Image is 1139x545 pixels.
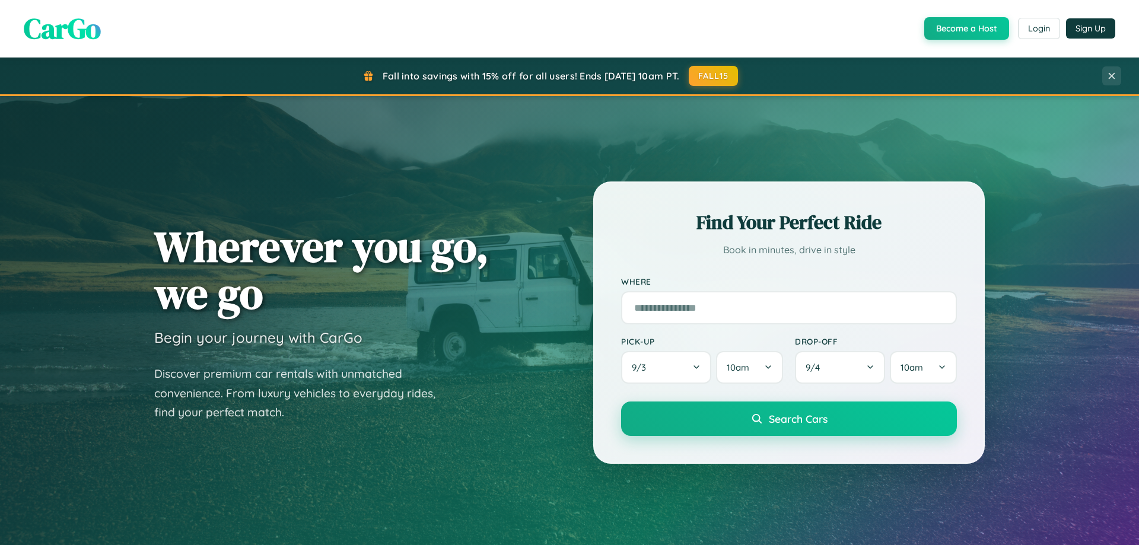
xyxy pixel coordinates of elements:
[24,9,101,48] span: CarGo
[924,17,1009,40] button: Become a Host
[621,241,957,259] p: Book in minutes, drive in style
[890,351,957,384] button: 10am
[621,401,957,436] button: Search Cars
[621,336,783,346] label: Pick-up
[1066,18,1115,39] button: Sign Up
[154,329,362,346] h3: Begin your journey with CarGo
[621,209,957,235] h2: Find Your Perfect Ride
[769,412,828,425] span: Search Cars
[806,362,826,373] span: 9 / 4
[795,351,885,384] button: 9/4
[1018,18,1060,39] button: Login
[632,362,652,373] span: 9 / 3
[154,223,489,317] h1: Wherever you go, we go
[689,66,739,86] button: FALL15
[716,351,783,384] button: 10am
[383,70,680,82] span: Fall into savings with 15% off for all users! Ends [DATE] 10am PT.
[727,362,749,373] span: 10am
[154,364,451,422] p: Discover premium car rentals with unmatched convenience. From luxury vehicles to everyday rides, ...
[621,276,957,286] label: Where
[901,362,923,373] span: 10am
[621,351,711,384] button: 9/3
[795,336,957,346] label: Drop-off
